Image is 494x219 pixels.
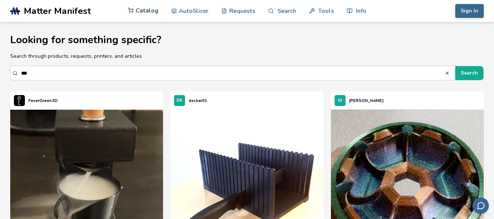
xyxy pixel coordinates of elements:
[10,34,484,46] h1: Looking for something specific?
[14,95,25,106] img: FeverGreen3D's profile
[24,6,91,16] span: Matter Manifest
[455,4,484,18] button: Sign In
[10,52,484,60] p: Search through products, requests, printers, and articles
[10,91,61,110] a: FeverGreen3D's profileFeverGreen3D
[21,67,445,80] input: Search
[445,71,452,76] button: Search
[349,97,384,105] p: [PERSON_NAME]
[189,97,207,105] p: deckar01
[338,98,342,103] span: GI
[472,197,489,214] button: Send feedback via email
[455,66,483,80] button: Search
[29,97,58,105] p: FeverGreen3D
[177,98,182,103] span: DE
